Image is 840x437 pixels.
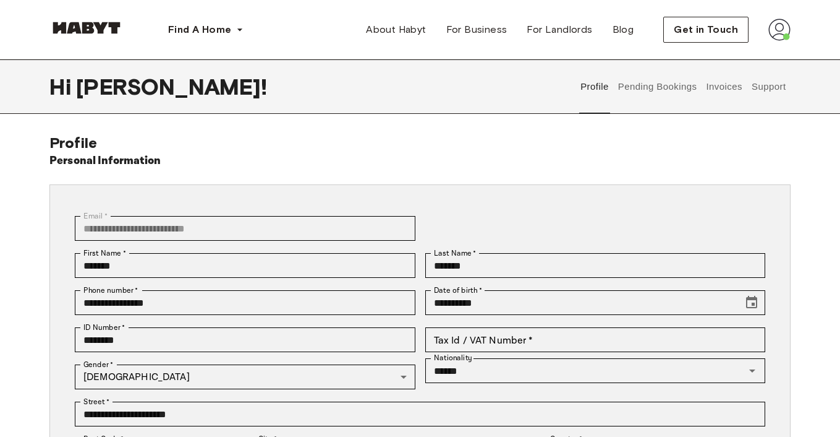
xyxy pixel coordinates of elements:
button: Open [744,362,761,379]
span: [PERSON_NAME] ! [76,74,267,100]
img: Habyt [49,22,124,34]
label: Nationality [434,353,472,363]
span: Get in Touch [674,22,738,37]
a: About Habyt [356,17,436,42]
h6: Personal Information [49,152,161,170]
button: Find A Home [158,17,253,42]
div: [DEMOGRAPHIC_DATA] [75,365,415,389]
button: Support [750,59,787,114]
label: First Name [83,248,126,259]
label: Email [83,210,108,222]
label: Last Name [434,248,477,259]
span: Find A Home [168,22,231,37]
span: For Business [446,22,507,37]
span: Hi [49,74,76,100]
img: avatar [768,19,791,41]
button: Pending Bookings [616,59,698,114]
button: Invoices [705,59,744,114]
button: Get in Touch [663,17,749,43]
button: Profile [579,59,611,114]
a: For Business [436,17,517,42]
label: Street [83,396,109,407]
span: About Habyt [366,22,426,37]
span: Profile [49,134,97,152]
a: Blog [603,17,644,42]
div: You can't change your email address at the moment. Please reach out to customer support in case y... [75,216,415,241]
button: Choose date, selected date is Jul 5, 1999 [739,290,764,315]
span: For Landlords [527,22,592,37]
a: For Landlords [517,17,602,42]
label: Date of birth [434,285,482,296]
div: user profile tabs [576,59,791,114]
span: Blog [613,22,634,37]
label: Gender [83,359,113,370]
label: Phone number [83,285,138,296]
label: ID Number [83,322,125,333]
